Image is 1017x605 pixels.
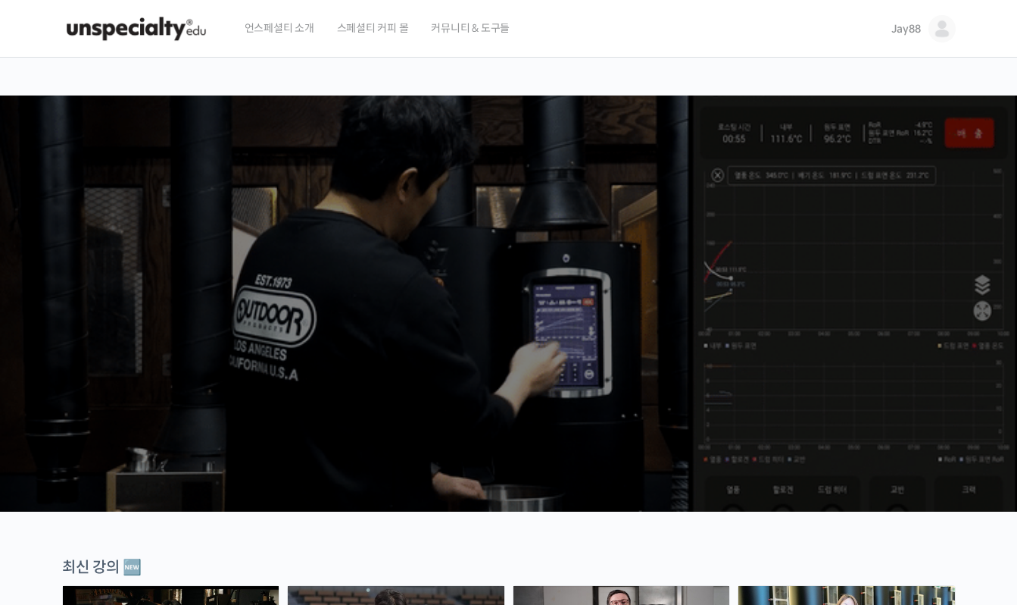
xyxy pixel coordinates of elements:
[891,22,921,36] span: Jay88
[15,232,1003,309] p: [PERSON_NAME]을 다하는 당신을 위해, 최고와 함께 만든 커피 클래스
[62,557,956,578] div: 최신 강의 🆕
[15,315,1003,337] p: 시간과 장소에 구애받지 않고, 검증된 커리큘럼으로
